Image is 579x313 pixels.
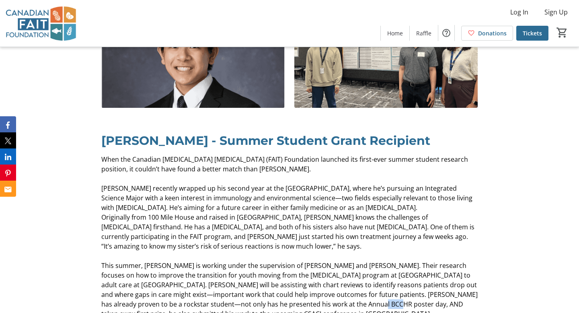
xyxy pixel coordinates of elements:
[510,7,528,17] span: Log In
[461,26,513,41] a: Donations
[5,3,76,43] img: Canadian FAIT Foundation's Logo
[101,133,430,148] span: [PERSON_NAME] - Summer Student Grant Recipient
[101,4,285,108] img: undefined
[294,4,478,108] img: undefined
[478,29,507,37] span: Donations
[101,155,468,173] span: When the Canadian [MEDICAL_DATA] [MEDICAL_DATA] (FAIT) Foundation launched its first-ever summer ...
[438,25,454,41] button: Help
[516,26,548,41] a: Tickets
[416,29,431,37] span: Raffle
[410,26,438,41] a: Raffle
[504,6,535,19] button: Log In
[101,184,472,212] span: [PERSON_NAME] recently wrapped up his second year at the [GEOGRAPHIC_DATA], where he’s pursuing a...
[523,29,542,37] span: Tickets
[381,26,409,41] a: Home
[544,7,568,17] span: Sign Up
[555,25,569,40] button: Cart
[101,213,474,251] span: Originally from 100 Mile House and raised in [GEOGRAPHIC_DATA], [PERSON_NAME] knows the challenge...
[538,6,574,19] button: Sign Up
[387,29,403,37] span: Home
